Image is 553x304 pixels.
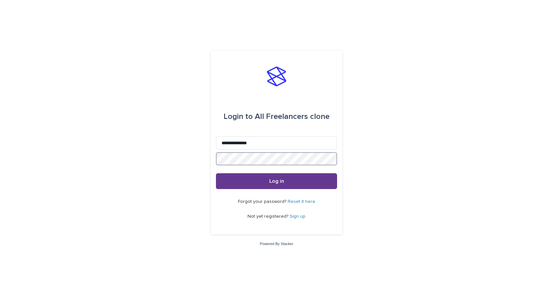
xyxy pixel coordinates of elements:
[224,107,329,126] div: All Freelancers clone
[224,113,253,121] span: Login to
[248,214,290,219] span: Not yet registered?
[216,173,337,189] button: Log in
[267,67,286,86] img: stacker-logo-s-only.png
[290,214,305,219] a: Sign up
[260,242,293,246] a: Powered By Stacker
[288,199,315,204] a: Reset it here
[238,199,288,204] span: Forgot your password?
[269,179,284,184] span: Log in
